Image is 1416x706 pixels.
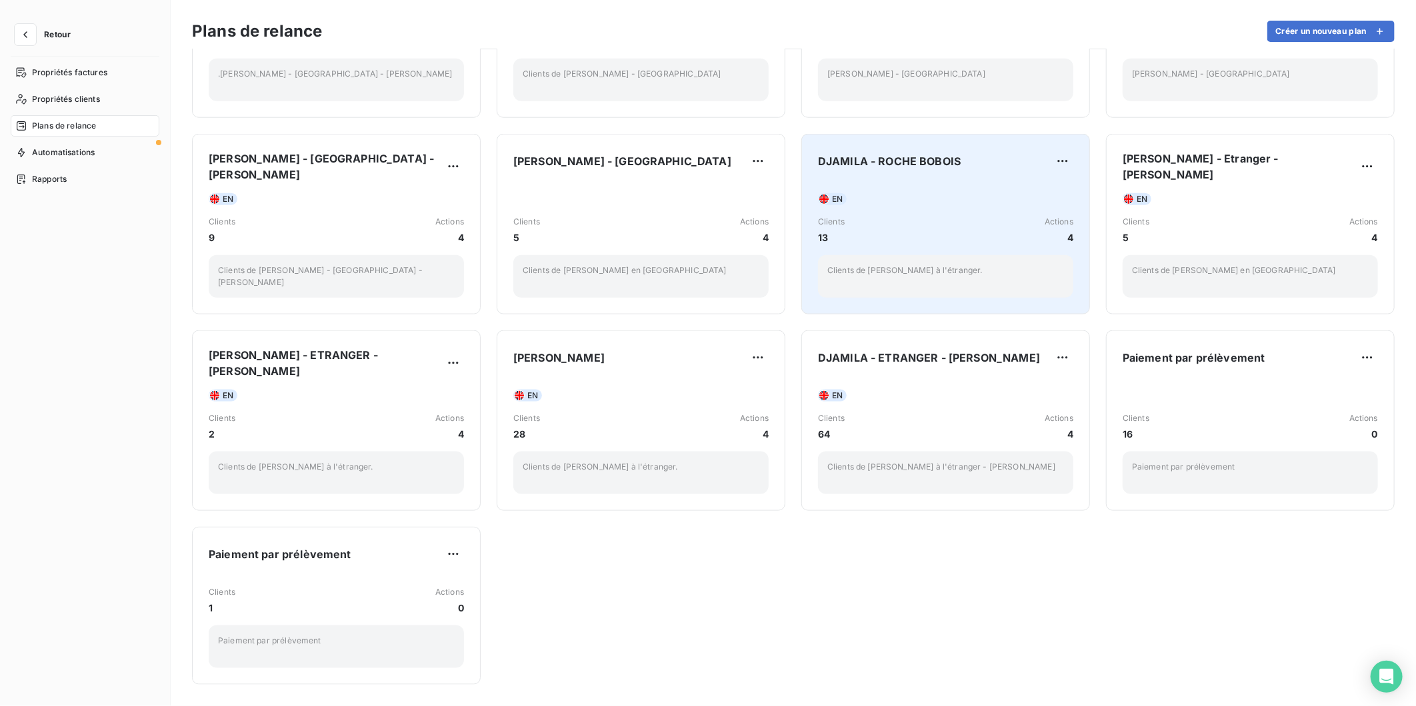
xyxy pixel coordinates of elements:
[513,153,731,169] span: [PERSON_NAME] - [GEOGRAPHIC_DATA]
[827,68,1064,80] p: [PERSON_NAME] - [GEOGRAPHIC_DATA]
[44,31,71,39] span: Retour
[435,586,464,598] span: Actions
[435,427,464,441] span: 4
[513,427,540,441] span: 28
[11,24,81,45] button: Retour
[740,427,769,441] span: 4
[209,151,443,182] span: [PERSON_NAME] - [GEOGRAPHIC_DATA] - [PERSON_NAME]
[1349,412,1378,424] span: Actions
[1132,461,1369,473] p: Paiement par prélèvement
[32,120,96,132] span: Plans de relance
[1123,216,1149,228] span: Clients
[1123,412,1149,424] span: Clients
[1045,427,1073,441] span: 4
[209,546,351,562] span: Paiement par prélèvement
[827,264,1064,276] p: Clients de [PERSON_NAME] à l'étranger.
[209,601,235,615] span: 1
[1123,350,1265,366] span: Paiement par prélèvement
[435,216,464,228] span: Actions
[818,412,845,424] span: Clients
[218,264,455,288] p: Clients de [PERSON_NAME] - [GEOGRAPHIC_DATA] - [PERSON_NAME]
[11,115,159,137] a: Plans de relance
[527,390,538,402] span: EN
[1267,21,1395,42] button: Créer un nouveau plan
[1045,216,1073,228] span: Actions
[11,62,159,83] a: Propriétés factures
[523,68,759,80] p: Clients de [PERSON_NAME] - [GEOGRAPHIC_DATA]
[209,347,443,379] span: [PERSON_NAME] - ETRANGER - [PERSON_NAME]
[218,461,455,473] p: Clients de [PERSON_NAME] à l'étranger.
[1349,216,1378,228] span: Actions
[523,461,759,473] p: Clients de [PERSON_NAME] à l'étranger.
[513,350,605,366] span: [PERSON_NAME]
[11,89,159,110] a: Propriétés clients
[435,601,464,615] span: 0
[740,230,769,244] span: 4
[218,635,455,647] p: Paiement par prélèvement
[192,19,322,43] h3: Plans de relance
[11,142,159,163] a: Automatisations
[513,216,540,228] span: Clients
[513,412,540,424] span: Clients
[1123,151,1357,182] span: [PERSON_NAME] - Etranger - [PERSON_NAME]
[818,216,845,228] span: Clients
[513,230,540,244] span: 5
[1132,68,1369,80] p: [PERSON_NAME] - [GEOGRAPHIC_DATA]
[1123,427,1149,441] span: 16
[818,153,961,169] span: DJAMILA - ROCHE BOBOIS
[832,193,843,205] span: EN
[1045,412,1073,424] span: Actions
[1123,230,1149,244] span: 5
[827,461,1064,473] p: Clients de [PERSON_NAME] à l'étranger - [PERSON_NAME]
[818,427,845,441] span: 64
[11,169,159,190] a: Rapports
[32,67,107,79] span: Propriétés factures
[209,427,235,441] span: 2
[818,230,845,244] span: 13
[209,412,235,424] span: Clients
[832,390,843,402] span: EN
[740,412,769,424] span: Actions
[32,173,67,185] span: Rapports
[209,586,235,598] span: Clients
[1132,264,1369,276] p: Clients de [PERSON_NAME] en [GEOGRAPHIC_DATA]
[1137,193,1147,205] span: EN
[1045,230,1073,244] span: 4
[209,216,235,228] span: Clients
[1349,230,1378,244] span: 4
[740,216,769,228] span: Actions
[435,230,464,244] span: 4
[1349,427,1378,441] span: 0
[218,68,455,80] p: .[PERSON_NAME] - [GEOGRAPHIC_DATA] - [PERSON_NAME]
[32,93,100,105] span: Propriétés clients
[523,264,759,276] p: Clients de [PERSON_NAME] en [GEOGRAPHIC_DATA]
[435,412,464,424] span: Actions
[818,350,1040,366] span: DJAMILA - ETRANGER - [PERSON_NAME]
[1371,661,1403,693] div: Open Intercom Messenger
[223,390,233,402] span: EN
[223,193,233,205] span: EN
[32,147,95,159] span: Automatisations
[209,230,235,244] span: 9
